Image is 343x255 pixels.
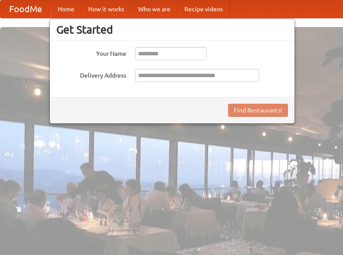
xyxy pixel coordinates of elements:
[56,69,126,80] label: Delivery Address
[56,47,126,58] label: Your Name
[81,0,131,18] a: How it works
[56,23,288,36] h3: Get Started
[228,104,288,117] button: Find Restaurants!
[177,0,230,18] a: Recipe videos
[51,0,81,18] a: Home
[0,0,51,18] a: FoodMe
[131,0,177,18] a: Who we are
